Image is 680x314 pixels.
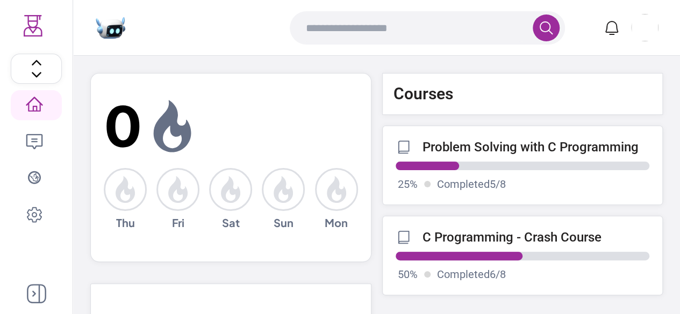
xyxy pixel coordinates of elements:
p: Completed 5 / 8 [437,177,506,192]
a: C Programming - Crash Course50%Completed6/8 [382,216,663,295]
a: Problem Solving with C Programming25%Completed5/8 [382,126,663,205]
p: Problem Solving with C Programming [423,140,639,155]
span: Mon [325,215,348,230]
p: 25 % [398,177,418,192]
p: Completed 6 / 8 [437,267,506,282]
span: Sat [222,215,240,230]
span: Fri [172,215,184,230]
span: Thu [116,215,135,230]
img: Logo [23,15,44,36]
span: Sun [274,215,294,230]
p: Courses [393,84,453,104]
p: 50 % [398,267,418,282]
span: 0 [104,84,142,168]
p: C Programming - Crash Course [423,230,602,245]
